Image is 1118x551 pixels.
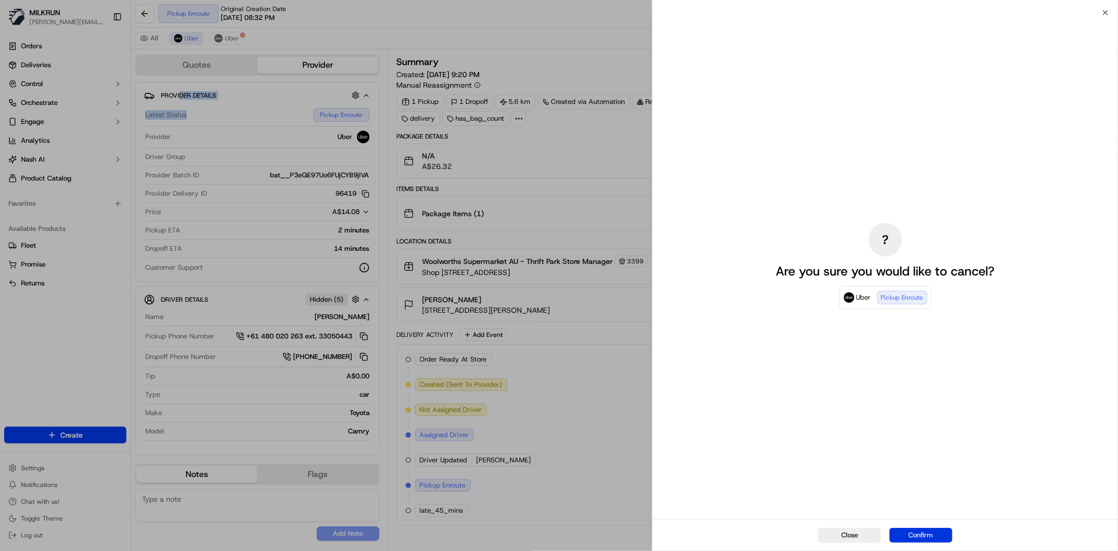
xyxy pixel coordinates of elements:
img: Uber [844,292,854,303]
p: Are you sure you would like to cancel? [776,263,995,280]
div: ? [869,223,902,257]
button: Confirm [889,528,952,543]
button: Close [818,528,881,543]
span: Uber [856,292,871,303]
